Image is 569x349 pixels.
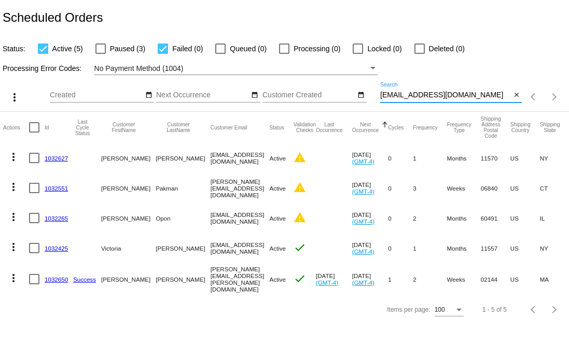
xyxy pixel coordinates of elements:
mat-cell: [DATE] [352,203,388,233]
mat-cell: [PERSON_NAME] [101,203,156,233]
button: Previous page [523,86,544,107]
button: Change sorting for Cycles [388,124,404,130]
mat-cell: [DATE] [352,233,388,263]
button: Clear [511,90,522,101]
div: 1 - 5 of 5 [482,306,507,313]
mat-cell: 3 [413,173,447,203]
button: Next page [544,86,565,107]
mat-icon: more_vert [7,241,20,253]
mat-cell: 2 [413,263,447,295]
h2: Scheduled Orders [3,10,103,25]
mat-cell: Weeks [447,263,481,295]
a: (GMT-4) [352,279,374,286]
mat-cell: [EMAIL_ADDRESS][DOMAIN_NAME] [211,203,270,233]
span: 100 [435,306,445,313]
mat-cell: [PERSON_NAME][EMAIL_ADDRESS][PERSON_NAME][DOMAIN_NAME] [211,263,270,295]
mat-select: Filter by Processing Error Codes [94,62,378,75]
input: Next Occurrence [156,91,249,99]
mat-cell: US [510,263,540,295]
mat-cell: 1 [413,233,447,263]
button: Change sorting for LastOccurrenceUtc [316,122,343,133]
button: Change sorting for CustomerEmail [211,124,247,130]
mat-cell: [EMAIL_ADDRESS][DOMAIN_NAME] [211,143,270,173]
a: Success [73,276,96,283]
a: 1032551 [45,185,68,192]
mat-cell: Weeks [447,173,481,203]
mat-cell: 0 [388,233,413,263]
mat-icon: check [294,272,306,285]
a: 1032425 [45,245,68,252]
div: Items per page: [387,306,430,313]
mat-cell: [PERSON_NAME] [156,233,210,263]
button: Change sorting for Id [45,124,49,130]
mat-cell: 1 [413,143,447,173]
mat-cell: [DATE] [352,263,388,295]
mat-cell: Pakman [156,173,210,203]
mat-cell: 0 [388,143,413,173]
button: Change sorting for Status [269,124,284,130]
mat-cell: Opon [156,203,210,233]
mat-cell: Months [447,203,481,233]
span: Processing Error Codes: [3,64,82,72]
mat-cell: US [510,233,540,263]
span: Processing (0) [294,42,340,55]
mat-cell: [DATE] [316,263,352,295]
mat-icon: more_vert [7,181,20,193]
mat-icon: date_range [251,91,258,99]
mat-cell: Months [447,233,481,263]
mat-icon: date_range [145,91,152,99]
mat-cell: [PERSON_NAME] [101,263,156,295]
mat-cell: 11557 [481,233,510,263]
a: (GMT-4) [352,188,374,195]
mat-icon: warning [294,211,306,224]
mat-icon: more_vert [7,211,20,223]
input: Created [50,91,143,99]
mat-cell: 0 [388,203,413,233]
button: Change sorting for ShippingCountry [510,122,531,133]
mat-header-cell: Validation Checks [294,112,316,143]
span: No Payment Method (1004) [94,64,184,72]
span: Active [269,185,286,192]
button: Change sorting for ShippingPostcode [481,116,501,139]
mat-cell: Months [447,143,481,173]
mat-icon: warning [294,181,306,194]
button: Change sorting for FrequencyType [447,122,471,133]
span: Locked (0) [367,42,401,55]
mat-cell: 0 [388,173,413,203]
mat-cell: 06840 [481,173,510,203]
span: Failed (0) [172,42,203,55]
mat-cell: US [510,173,540,203]
mat-icon: check [294,241,306,254]
mat-cell: [DATE] [352,143,388,173]
mat-cell: [PERSON_NAME] [101,143,156,173]
mat-icon: warning [294,151,306,164]
button: Change sorting for NextOccurrenceUtc [352,122,379,133]
span: Active [269,155,286,162]
mat-cell: 2 [413,203,447,233]
a: (GMT-4) [352,158,374,165]
a: 1032627 [45,155,68,162]
mat-cell: US [510,203,540,233]
span: Deleted (0) [429,42,465,55]
span: Active [269,215,286,222]
mat-select: Items per page: [435,307,464,314]
mat-cell: Victoria [101,233,156,263]
mat-header-cell: Actions [3,112,29,143]
mat-cell: [EMAIL_ADDRESS][DOMAIN_NAME] [211,233,270,263]
button: Change sorting for CustomerFirstName [101,122,146,133]
a: (GMT-4) [352,248,374,255]
button: Next page [544,299,565,320]
mat-cell: [PERSON_NAME] [101,173,156,203]
mat-cell: [DATE] [352,173,388,203]
a: (GMT-4) [316,279,338,286]
mat-icon: close [513,91,520,99]
a: (GMT-4) [352,218,374,225]
button: Change sorting for LastProcessingCycleId [73,119,92,136]
span: Paused (3) [110,42,145,55]
span: Active [269,245,286,252]
span: Active [269,276,286,283]
button: Change sorting for Frequency [413,124,437,130]
span: Active (5) [52,42,83,55]
mat-cell: [PERSON_NAME][EMAIL_ADDRESS][DOMAIN_NAME] [211,173,270,203]
button: Change sorting for ShippingState [540,122,560,133]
